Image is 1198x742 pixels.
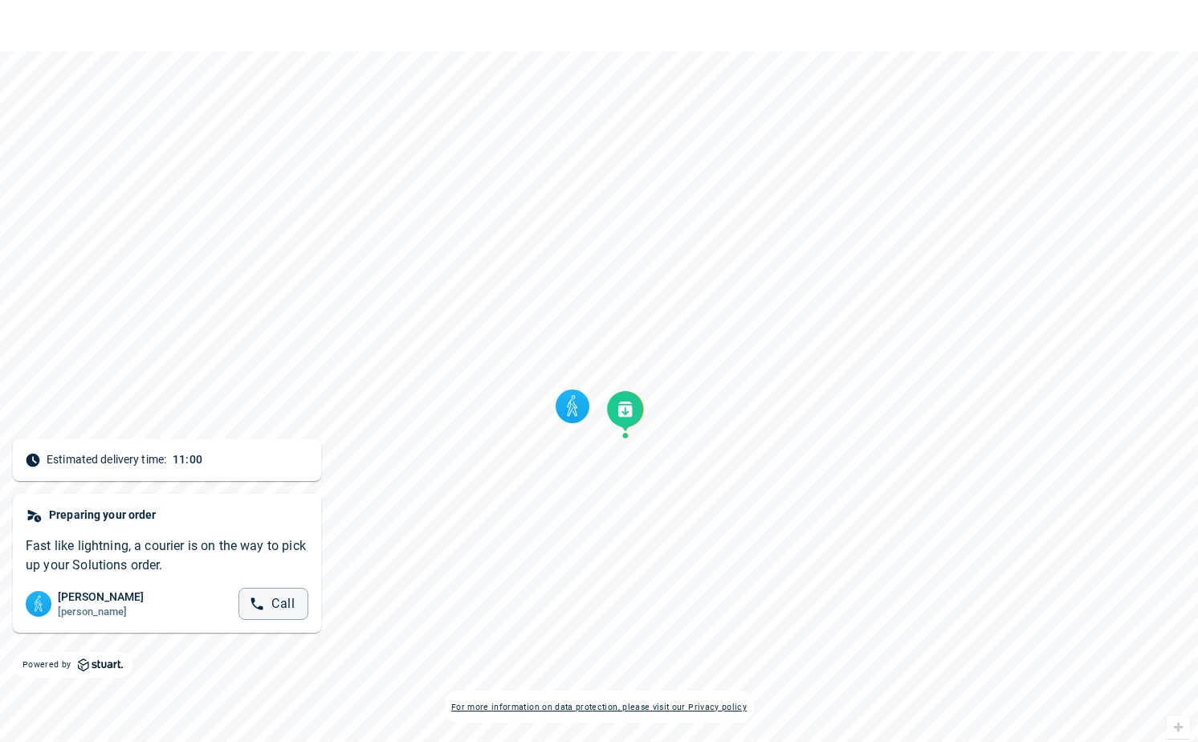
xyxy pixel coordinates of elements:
[451,702,747,712] span: For more information on data protection, please visit our Privacy policy
[271,597,295,610] span: Call
[238,588,308,620] button: Call
[13,652,132,678] a: Powered byLogo
[173,451,202,468] p: 11:00
[22,658,71,671] span: Powered by
[605,389,646,488] img: svg+xml;base64,PHN2ZyB3aWR0aD0iNTIiIGhlaWdodD0iMTI0IiB2aWV3Qm94PSIwIDAgNTIgMTI0IiBmaWxsPSJub25lIi...
[445,691,753,723] a: For more information on data protection, please visit our Privacy policy
[58,606,127,617] span: [PERSON_NAME]
[49,507,157,524] p: Preparing your order
[78,658,123,671] img: Logo
[26,536,308,575] p: Fast like lightning, a courier is on the way to pick up your Solutions order.
[26,453,40,467] img: eta
[556,389,589,423] img: svg+xml;base64,PD94bWwgdmVyc2lvbj0iMS4wIiBlbmNvZGluZz0iVVRGLTgiIHN0YW5kYWxvbmU9Im5vIj8+Cjxzdmcgd2...
[26,591,51,617] img: transport type
[47,451,166,468] p: Estimated delivery time:
[58,591,144,602] span: [PERSON_NAME]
